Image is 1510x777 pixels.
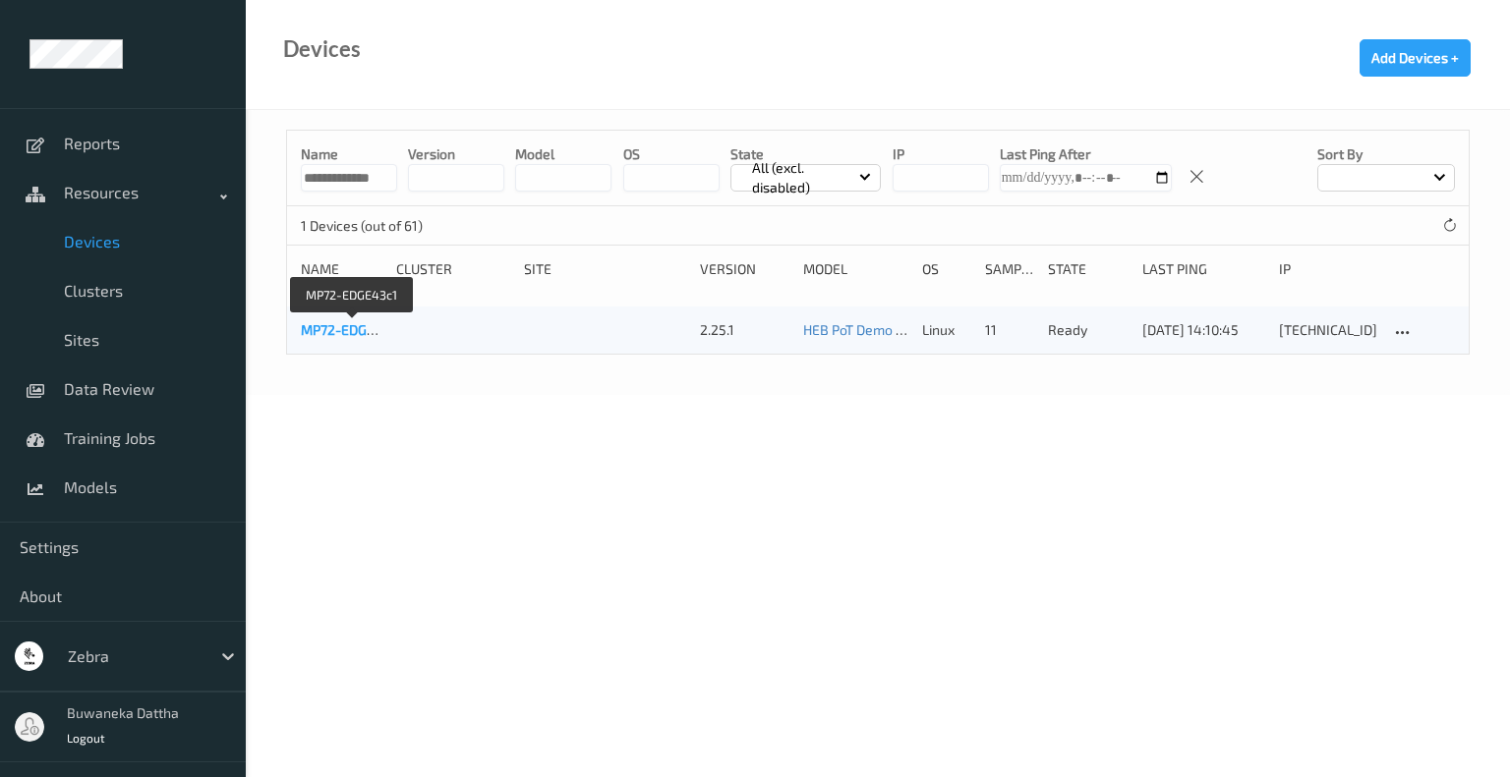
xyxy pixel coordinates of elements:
p: Sort by [1317,144,1455,164]
p: Name [301,144,397,164]
p: State [730,144,882,164]
div: OS [922,259,971,279]
p: model [515,144,611,164]
div: Model [803,259,909,279]
div: State [1048,259,1130,279]
div: 11 [985,320,1034,340]
p: 1 Devices (out of 61) [301,216,448,236]
div: 2.25.1 [700,320,789,340]
div: [TECHNICAL_ID] [1279,320,1376,340]
div: Site [524,259,686,279]
a: HEB PoT Demo Model [803,321,935,338]
p: Last Ping After [1000,144,1172,164]
p: ready [1048,320,1130,340]
p: version [408,144,504,164]
button: Add Devices + [1360,39,1471,77]
p: OS [623,144,720,164]
div: Samples [985,259,1034,279]
div: [DATE] 14:10:45 [1142,320,1264,340]
p: IP [893,144,989,164]
div: Name [301,259,382,279]
div: Cluster [396,259,510,279]
p: linux [922,320,971,340]
div: Devices [283,39,361,59]
div: Last Ping [1142,259,1264,279]
a: MP72-EDGE43c1 [301,321,404,338]
div: ip [1279,259,1376,279]
p: All (excl. disabled) [745,158,860,197]
div: version [700,259,789,279]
